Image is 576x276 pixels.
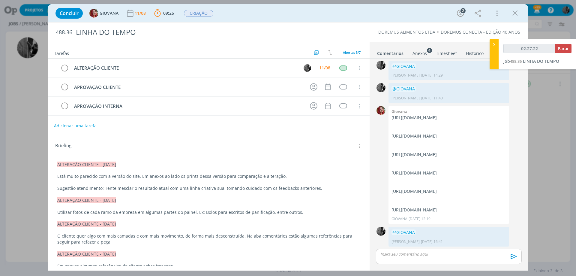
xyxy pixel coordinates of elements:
span: 09:25 [163,10,174,16]
img: G [89,9,98,18]
button: 09:25 [153,8,175,18]
a: Timesheet [436,48,457,56]
span: ALTERAÇÃO CLIENTE - [DATE] [57,197,116,203]
p: [URL][DOMAIN_NAME] [391,188,506,194]
a: DOREMUS CONECTA - EDIÇÃO 40 ANOS [441,29,520,35]
div: 11/08 [319,66,330,70]
button: 2 [456,8,465,18]
span: LINHA DO TEMPO [523,58,559,64]
span: CRIAÇÃO [184,10,213,17]
p: [URL][DOMAIN_NAME] [391,152,506,158]
span: @GIOVANA [392,86,415,92]
p: [URL][DOMAIN_NAME] [391,207,506,213]
img: P [376,227,385,236]
a: Comentários [377,48,404,56]
img: G [376,106,385,115]
p: [URL][DOMAIN_NAME] [391,170,506,176]
span: Tarefas [54,49,69,56]
a: DOREMUS ALIMENTOS LTDA [378,29,435,35]
p: [URL][DOMAIN_NAME] [391,133,506,139]
img: arrow-down-up.svg [328,50,332,55]
a: Job488.36LINHA DO TEMPO [503,58,559,64]
p: [PERSON_NAME] [391,96,420,101]
button: Adicionar uma tarefa [54,120,97,131]
button: CRIAÇÃO [184,10,214,17]
p: [URL][DOMAIN_NAME] [391,115,506,121]
button: Concluir [55,8,83,19]
button: Parar [555,44,571,53]
span: Abertas 3/7 [343,50,361,55]
img: P [376,83,385,92]
p: [PERSON_NAME] [391,239,420,244]
button: GGIOVANA [89,9,118,18]
span: @GIOVANA [392,63,415,69]
span: 488.36 [56,29,72,36]
div: 2 [460,8,466,13]
div: ALTERAÇÃO CLIENTE [71,64,298,72]
span: [DATE] 14:29 [421,73,443,78]
span: [DATE] 16:41 [421,239,443,244]
button: P [303,63,312,72]
div: 11/08 [135,11,147,15]
span: ALTERAÇÃO CLIENTE - [DATE] [57,251,116,257]
img: P [304,64,311,72]
sup: 6 [427,48,432,53]
span: [DATE] 11:40 [421,96,443,101]
p: Sugestão atendimento: Tente mesclar o resultado atual com uma linha criativa sua, tomando cuidado... [57,185,360,191]
span: Concluir [60,11,79,16]
span: @GIOVANA [392,229,415,235]
div: dialog [48,4,528,271]
span: Briefing [55,142,71,150]
span: ALTERAÇÃO CLIENTE - [DATE] [57,221,116,227]
b: Giovana [391,109,407,114]
span: [DATE] 12:19 [409,216,430,222]
a: Histórico [466,48,484,56]
p: Está muito parecido com a versão do site. Em anexos ao lado os prints dessa versão para comparaçã... [57,173,360,179]
p: [PERSON_NAME] [391,73,420,78]
p: Utilizar fotos de cada ramo da empresa em algumas partes do painel. Ex: Bolos para escritos de pa... [57,209,360,215]
div: Anexos [412,50,427,56]
p: O cliente quer algo com mais camadas e com mais movimento, de forma mais desconstruída. Na aba co... [57,233,360,245]
div: APROVAÇÃO INTERNA [71,102,304,110]
p: Em anexos algumas referências do cliente sobre imagens. [57,263,360,269]
span: 488.36 [510,59,522,64]
div: LINHA DO TEMPO [73,25,324,40]
div: APROVAÇÃO CLIENTE [71,83,304,91]
p: GIOVANA [391,216,407,222]
span: Parar [558,46,569,51]
span: GIOVANA [100,11,118,15]
img: P [376,61,385,70]
span: ALTERAÇÃO CLIENTE - [DATE] [57,162,116,167]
